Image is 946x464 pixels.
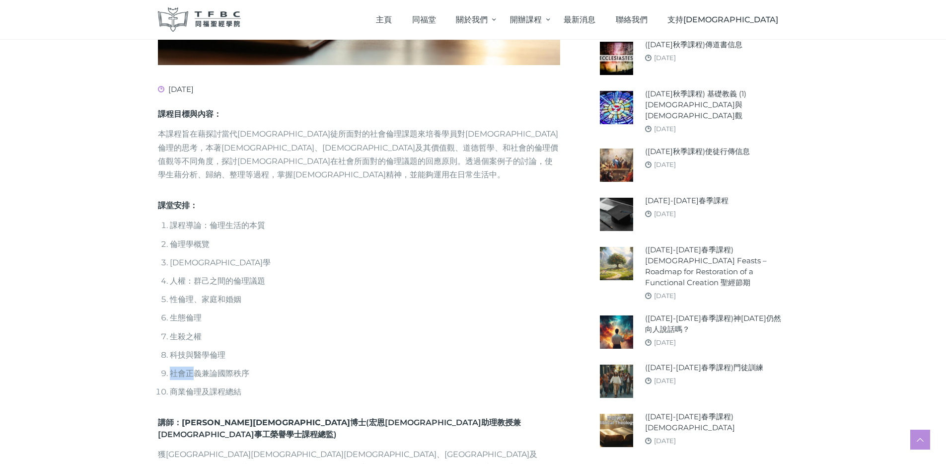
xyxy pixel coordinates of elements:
[600,315,633,349] img: (2024-25年春季課程)神今天仍然向人說話嗎？
[600,42,633,75] img: (2025年秋季課程)傳道書信息
[645,88,789,121] a: ([DATE]秋季課程) 基礎教義 (1) [DEMOGRAPHIC_DATA]與[DEMOGRAPHIC_DATA]觀
[158,201,198,210] strong: 課堂安排：
[170,311,560,324] li: 生態倫理
[412,15,436,24] span: 同福堂
[645,146,750,157] a: ([DATE]秋季課程)使徒行傳信息
[600,365,633,398] img: (2024-25年春季課程)門徒訓練
[600,247,633,280] img: (2024-25年春季課程) Biblical Feasts – Roadmap for Restoration of a Functional Creation 聖經節期
[654,292,676,300] a: [DATE]
[402,5,446,34] a: 同福堂
[605,5,657,34] a: 聯絡我們
[554,5,606,34] a: 最新消息
[158,418,182,427] strong: 講師：
[600,198,633,231] img: 2024-25年春季課程
[654,160,676,168] a: [DATE]
[654,210,676,218] a: [DATE]
[616,15,648,24] span: 聯絡我們
[170,385,560,398] li: 商業倫理及課程總結
[667,15,778,24] span: 支持[DEMOGRAPHIC_DATA]
[645,313,789,335] a: ([DATE]-[DATE]春季課程)神[DATE]仍然向人說話嗎？
[645,244,789,288] a: ([DATE]-[DATE]春季課程) [DEMOGRAPHIC_DATA] Feasts – Roadmap for Restoration of a Functional Creation ...
[645,39,742,50] a: ([DATE]秋季課程)傳道書信息
[170,256,560,269] li: [DEMOGRAPHIC_DATA]學
[657,5,789,34] a: 支持[DEMOGRAPHIC_DATA]
[645,411,789,433] a: ([DATE]-[DATE]春季課程)[DEMOGRAPHIC_DATA]
[645,195,728,206] a: [DATE]-[DATE]春季課程
[654,437,676,445] a: [DATE]
[170,367,560,380] li: 社會正義兼論國際秩序
[654,54,676,62] a: [DATE]
[600,414,633,447] img: (2024-25年春季課程)聖經神學
[158,127,560,181] p: 本課程旨在藉探討當代[DEMOGRAPHIC_DATA]徒所面對的社會倫理課題來培養學員對[DEMOGRAPHIC_DATA]倫理的思考，本著[DEMOGRAPHIC_DATA]、[DEMOGR...
[446,5,500,34] a: 關於我們
[376,15,392,24] span: 主頁
[158,7,241,32] img: 同福聖經學院 TFBC
[158,417,560,440] h6: (宏恩[DEMOGRAPHIC_DATA]助理教授兼[DEMOGRAPHIC_DATA]事工榮譽學士課程總監)
[170,274,560,288] li: 人權：群己之間的倫理議題
[366,5,402,34] a: 主頁
[170,293,560,306] li: 性倫理、家庭和婚姻
[645,362,763,373] a: ([DATE]-[DATE]春季課程)門徒訓練
[170,348,560,362] li: 科技與醫學倫理
[510,15,542,24] span: 開辦課程
[170,219,560,232] li: 課程導論：倫理生活的本質
[654,338,676,346] a: [DATE]
[910,430,930,450] a: Scroll to top
[654,125,676,133] a: [DATE]
[456,15,488,24] span: 關於我們
[158,109,221,119] strong: 課程目標與內容：
[158,84,194,94] span: [DATE]
[170,330,560,343] li: 生殺之權
[182,418,366,427] strong: [PERSON_NAME][DEMOGRAPHIC_DATA]博士
[564,15,595,24] span: 最新消息
[600,149,633,182] img: (2025年秋季課程)使徒行傳信息
[170,237,560,251] li: 倫理學概覽
[600,91,633,124] img: (2025年秋季課程) 基礎教義 (1) 聖靈觀與教會觀
[654,377,676,385] a: [DATE]
[500,5,553,34] a: 開辦課程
